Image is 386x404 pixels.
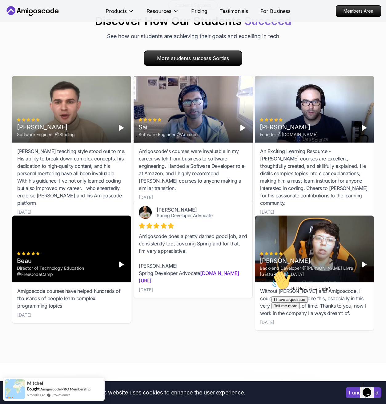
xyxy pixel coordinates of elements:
[5,386,336,399] div: This website uses cookies to enhance the user experience.
[157,207,238,213] div: [PERSON_NAME]
[219,7,248,15] a: Testimonials
[260,123,318,131] div: [PERSON_NAME]
[139,232,247,284] div: Amigoscode does a pretty darned good job, and consistently too, covering Spring and for that, I'm...
[17,131,75,138] div: Software Engineer @Starling
[336,5,381,17] a: Members Area
[191,7,207,15] a: Pricing
[359,123,369,133] button: Play
[107,32,279,41] p: See how our students are achieving their goals and excelling in tech
[2,2,22,22] img: :wave:
[238,123,248,133] button: Play
[260,257,354,265] div: [PERSON_NAME]
[147,7,179,20] button: Resources
[260,287,369,317] div: Without [PERSON_NAME] and Amigoscode, I couldn't really have done this, especially in this very s...
[2,2,113,41] div: 👋Hi! How can we help?I have a questionTell me more
[139,131,198,138] div: Software Engineer @Amazon
[144,51,242,66] p: More students success Sorties
[139,194,153,200] div: [DATE]
[360,379,380,398] iframe: chat widget
[269,268,380,376] iframe: chat widget
[27,392,45,398] span: a month ago
[116,123,126,133] button: Play
[359,260,369,269] button: Play
[17,123,75,131] div: [PERSON_NAME]
[5,379,25,399] img: provesource social proof notification image
[139,206,152,219] img: Josh Long avatar
[17,312,31,318] div: [DATE]
[2,18,61,23] span: Hi! How can we help?
[27,381,43,386] span: Mitchel
[260,265,354,277] div: Back-end Developer @[PERSON_NAME] Livre [GEOGRAPHIC_DATA]
[95,15,292,27] h2: Discover How Our Students
[2,28,39,35] button: I have a question
[336,6,381,17] p: Members Area
[51,392,70,398] a: ProveSource
[260,131,318,138] div: Founder @[DOMAIN_NAME]
[147,7,171,15] p: Resources
[2,35,31,41] button: Tell me more
[260,319,274,325] div: [DATE]
[17,147,126,207] div: [PERSON_NAME] teaching style stood out to me. His ability to break down complex concepts, his ded...
[116,260,126,269] button: Play
[144,50,242,66] a: More students success Sorties
[106,7,127,15] p: Products
[157,213,213,218] a: Spring Developer Advocate
[260,209,274,215] div: [DATE]
[139,270,239,284] a: [DOMAIN_NAME][URL]
[27,386,40,391] span: Bought
[346,387,381,398] button: Accept cookies
[260,7,291,15] a: For Business
[40,387,90,391] a: Amigoscode PRO Membership
[139,287,153,293] div: [DATE]
[17,257,111,265] div: Beau
[17,287,126,309] div: Amigoscode courses have helped hundreds of thousands of people learn complex programming topics
[139,123,198,131] div: Sai
[260,147,369,207] div: An Exciting Learning Resource - [PERSON_NAME] courses are excellent, thoughtfully created, and sk...
[17,209,31,215] div: [DATE]
[139,147,247,192] div: Amigoscode's courses were invaluable in my career switch from business to software engineering. I...
[106,7,134,20] button: Products
[17,265,111,277] div: Director of Technology Education @FreeCodeCamp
